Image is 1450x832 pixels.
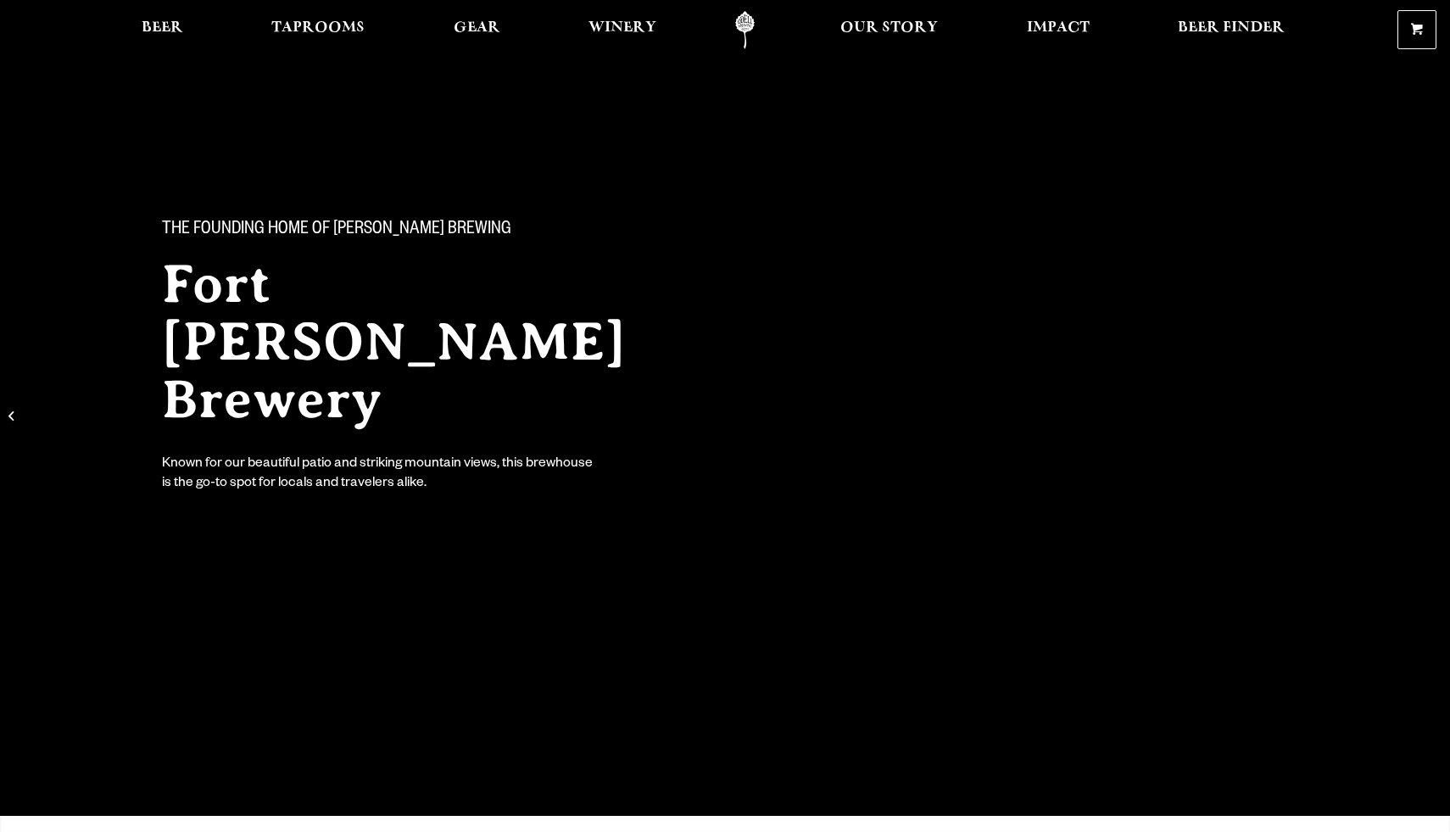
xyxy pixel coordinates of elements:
span: Beer [142,21,183,35]
a: Beer Finder [1167,11,1296,49]
a: Our Story [829,11,949,49]
a: Gear [443,11,511,49]
span: Impact [1027,21,1090,35]
a: Odell Home [713,11,777,49]
h2: Fort [PERSON_NAME] Brewery [162,255,691,428]
span: Our Story [840,21,938,35]
a: Impact [1016,11,1101,49]
span: Gear [454,21,500,35]
span: The Founding Home of [PERSON_NAME] Brewing [162,220,511,242]
span: Beer Finder [1178,21,1285,35]
span: Taprooms [271,21,365,35]
a: Taprooms [260,11,376,49]
span: Winery [588,21,656,35]
div: Known for our beautiful patio and striking mountain views, this brewhouse is the go-to spot for l... [162,455,596,494]
a: Winery [577,11,667,49]
a: Beer [131,11,194,49]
